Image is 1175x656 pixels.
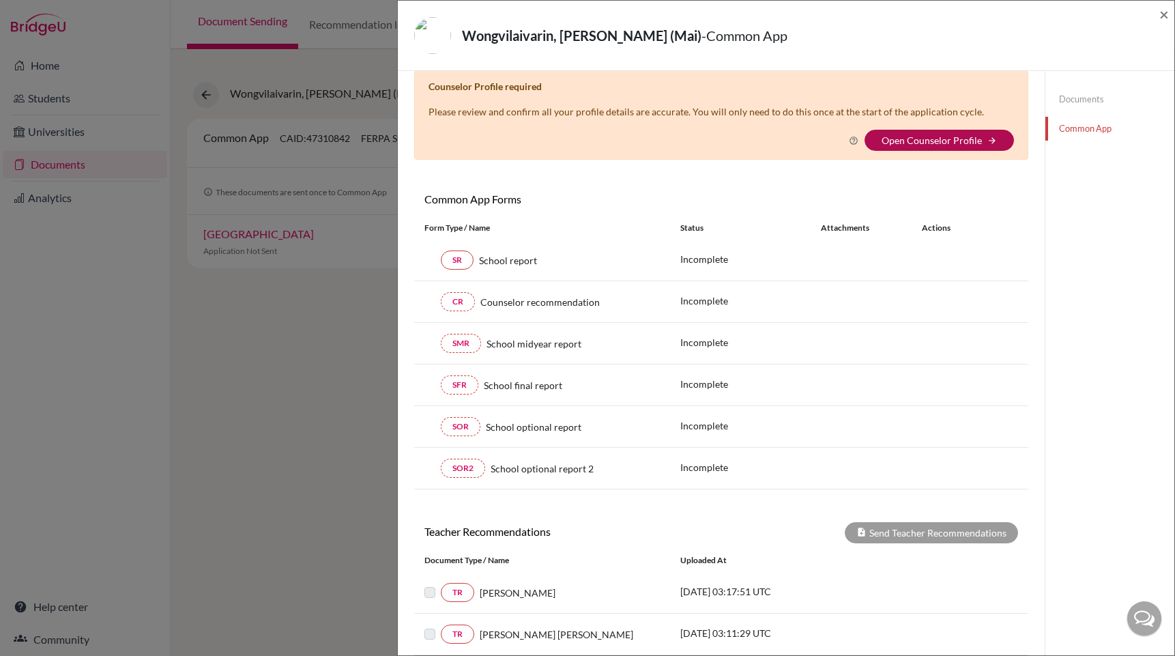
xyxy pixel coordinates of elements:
p: Incomplete [680,252,821,266]
span: Counselor recommendation [480,295,600,309]
div: Uploaded at [670,554,875,567]
a: SOR [441,417,480,436]
a: Documents [1045,87,1174,111]
span: [PERSON_NAME] [480,586,555,600]
i: arrow_forward [987,136,997,145]
p: [DATE] 03:17:51 UTC [680,584,865,599]
a: Common App [1045,117,1174,141]
div: Actions [905,222,990,234]
span: School optional report 2 [491,461,594,476]
span: × [1159,4,1169,24]
span: - Common App [701,27,787,44]
p: Incomplete [680,377,821,391]
a: SFR [441,375,478,395]
div: Form Type / Name [414,222,670,234]
span: [PERSON_NAME] [PERSON_NAME] [480,627,633,642]
div: Attachments [821,222,905,234]
p: Incomplete [680,460,821,474]
span: School optional report [486,420,581,434]
p: [DATE] 03:11:29 UTC [680,626,865,640]
p: Incomplete [680,418,821,433]
div: Status [680,222,821,234]
span: School report [479,253,537,268]
a: TR [441,625,474,644]
p: Incomplete [680,294,821,308]
a: CR [441,292,475,311]
a: Open Counselor Profile [882,134,982,146]
span: Help [31,10,59,22]
span: School midyear report [487,337,581,351]
p: Please review and confirm all your profile details are accurate. You will only need to do this on... [429,104,984,119]
b: Counselor Profile required [429,81,542,92]
div: Document Type / Name [414,554,670,567]
a: TR [441,583,474,602]
h6: Teacher Recommendations [414,525,721,538]
button: Close [1159,6,1169,23]
h6: Common App Forms [414,192,721,205]
div: Send Teacher Recommendations [845,522,1018,543]
a: SR [441,251,474,270]
strong: Wongvilaivarin, [PERSON_NAME] (Mai) [462,27,701,44]
button: Open Counselor Profilearrow_forward [865,130,1014,151]
a: SOR2 [441,459,485,478]
a: SMR [441,334,481,353]
p: Incomplete [680,335,821,350]
span: School final report [484,378,562,393]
